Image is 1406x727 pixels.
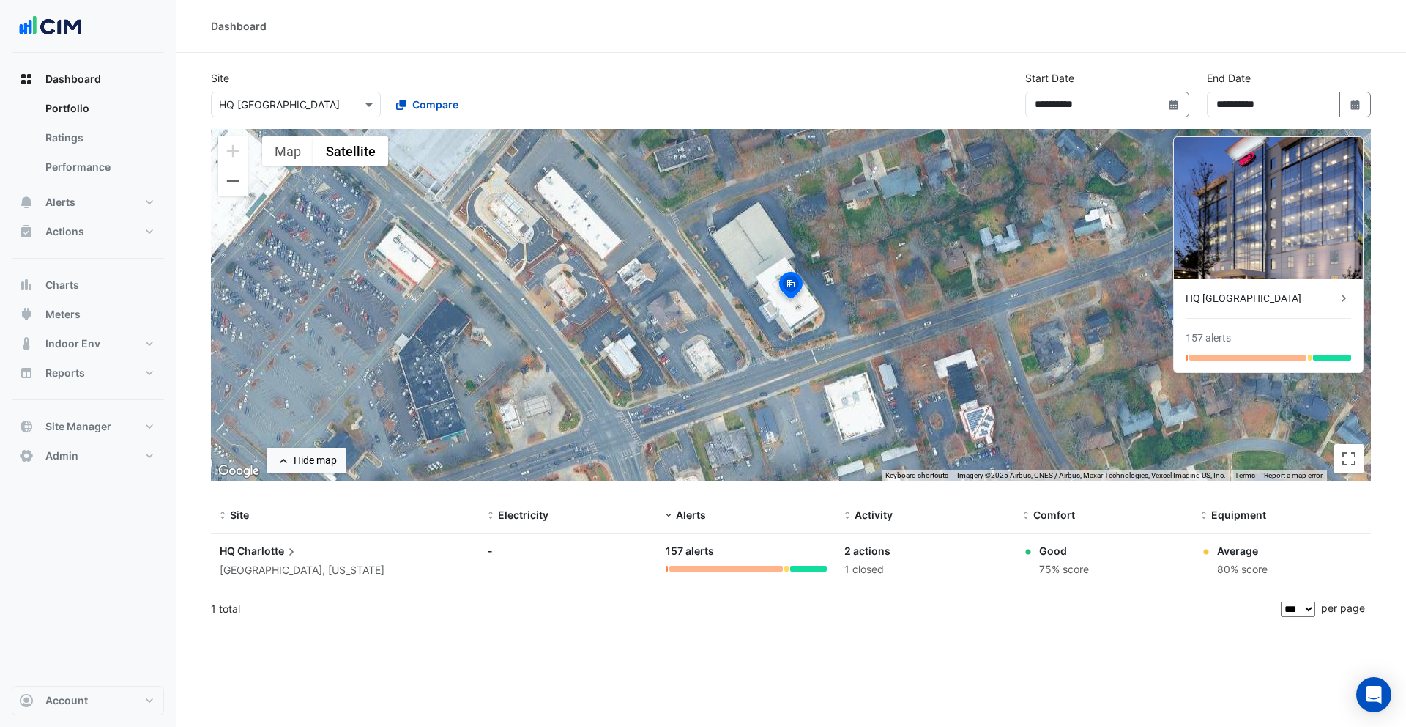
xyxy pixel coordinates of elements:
span: per page [1321,602,1365,614]
div: Dashboard [12,94,164,188]
span: Alerts [676,509,706,521]
span: Admin [45,449,78,463]
button: Toggle fullscreen view [1334,444,1364,473]
a: Performance [34,152,164,182]
span: Charlotte [237,543,299,559]
button: Meters [12,300,164,329]
button: Dashboard [12,64,164,94]
span: Charts [45,278,79,292]
label: Site [211,70,229,86]
app-icon: Admin [19,449,34,463]
span: Alerts [45,195,75,210]
span: Site [230,509,249,521]
button: Show satellite imagery [313,136,388,166]
button: Compare [387,92,468,117]
label: Start Date [1025,70,1074,86]
app-icon: Meters [19,307,34,322]
button: Indoor Env [12,329,164,358]
a: 2 actions [844,545,890,557]
button: Keyboard shortcuts [885,470,948,481]
button: Actions [12,217,164,246]
fa-icon: Select Date [1167,98,1180,111]
button: Hide map [267,448,346,473]
span: Indoor Env [45,336,100,351]
span: Electricity [498,509,548,521]
app-icon: Site Manager [19,419,34,434]
a: Click to see this area on Google Maps [215,462,263,481]
div: - [488,543,649,558]
div: 1 total [211,591,1278,627]
button: Zoom out [218,166,248,196]
label: End Date [1207,70,1251,86]
button: Reports [12,358,164,388]
span: Imagery ©2025 Airbus, CNES / Airbus, Maxar Technologies, Vexcel Imaging US, Inc. [957,471,1226,479]
app-icon: Charts [19,278,34,292]
app-icon: Indoor Env [19,336,34,351]
fa-icon: Select Date [1349,98,1362,111]
div: 157 alerts [1186,331,1231,346]
button: Charts [12,270,164,300]
a: Ratings [34,123,164,152]
div: Good [1039,543,1089,558]
button: Zoom in [218,136,248,166]
button: Alerts [12,188,164,217]
div: 1 closed [844,561,1005,578]
app-icon: Alerts [19,195,34,210]
div: Average [1217,543,1268,558]
span: Reports [45,366,85,380]
app-icon: Reports [19,366,34,380]
div: 75% score [1039,561,1089,578]
button: Account [12,686,164,715]
img: HQ Charlotte [1174,137,1363,279]
div: [GEOGRAPHIC_DATA], [US_STATE] [220,562,470,579]
span: Meters [45,307,81,322]
div: HQ [GEOGRAPHIC_DATA] [1186,291,1336,306]
span: Equipment [1211,509,1266,521]
span: HQ [220,545,235,557]
span: Actions [45,224,84,239]
div: 80% score [1217,561,1268,578]
span: Activity [855,509,893,521]
img: site-pin-selected.svg [775,270,807,305]
span: Comfort [1033,509,1075,521]
img: Google [215,462,263,481]
span: Account [45,693,88,708]
a: Report a map error [1264,471,1323,479]
a: Terms [1235,471,1255,479]
span: Dashboard [45,72,101,86]
div: Hide map [294,453,337,468]
a: Portfolio [34,94,164,123]
app-icon: Actions [19,224,34,239]
span: Compare [412,97,458,112]
app-icon: Dashboard [19,72,34,86]
span: Site Manager [45,419,111,434]
img: Company Logo [18,12,83,41]
div: 157 alerts [666,543,827,560]
div: Dashboard [211,18,267,34]
button: Show street map [262,136,313,166]
div: Open Intercom Messenger [1356,677,1391,712]
button: Site Manager [12,412,164,441]
button: Admin [12,441,164,470]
